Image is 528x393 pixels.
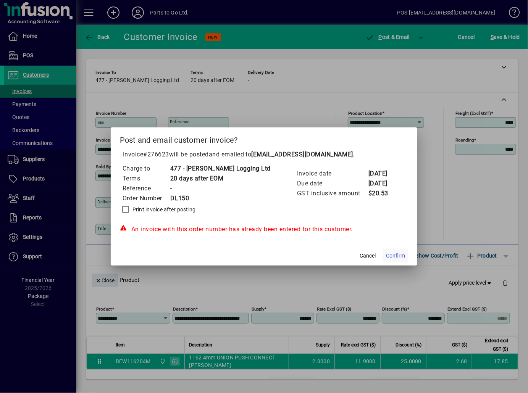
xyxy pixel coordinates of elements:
td: 477 - [PERSON_NAME] Logging Ltd [170,164,271,174]
div: An invoice with this order number has already been entered for this customer. [120,225,409,234]
span: #276623 [143,151,169,158]
label: Print invoice after posting [131,206,196,213]
h2: Post and email customer invoice? [111,127,418,150]
span: Cancel [360,252,376,260]
td: Charge to [122,164,170,174]
td: - [170,184,271,193]
td: GST inclusive amount [297,188,368,198]
td: DL150 [170,193,271,203]
td: Invoice date [297,169,368,179]
td: [DATE] [368,169,399,179]
p: Invoice will be posted . [120,150,409,159]
td: Due date [297,179,368,188]
button: Cancel [355,249,380,263]
td: 20 days after EOM [170,174,271,184]
span: and emailed to [209,151,353,158]
button: Confirm [383,249,408,263]
td: Order Number [122,193,170,203]
td: [DATE] [368,179,399,188]
td: Terms [122,174,170,184]
b: [EMAIL_ADDRESS][DOMAIN_NAME] [252,151,353,158]
td: $20.53 [368,188,399,198]
td: Reference [122,184,170,193]
span: Confirm [386,252,405,260]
